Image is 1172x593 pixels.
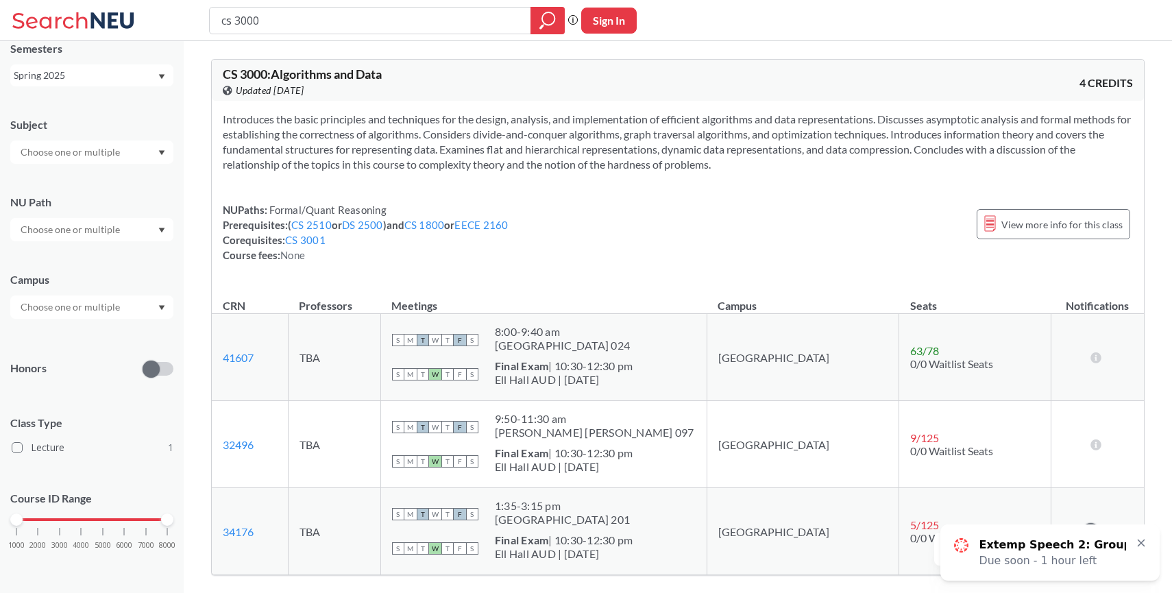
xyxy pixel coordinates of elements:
[10,272,173,287] div: Campus
[404,508,417,520] span: M
[454,421,466,433] span: F
[910,357,993,370] span: 0/0 Waitlist Seats
[10,117,173,132] div: Subject
[291,219,332,231] a: CS 2510
[1051,285,1144,314] th: Notifications
[495,426,694,439] div: [PERSON_NAME] [PERSON_NAME] 097
[288,314,380,401] td: TBA
[10,295,173,319] div: Dropdown arrow
[10,491,173,507] p: Course ID Range
[466,334,478,346] span: S
[495,533,633,547] div: | 10:30-12:30 pm
[441,334,454,346] span: T
[10,41,173,56] div: Semesters
[168,440,173,455] span: 1
[910,531,993,544] span: 0/0 Waitlist Seats
[223,525,254,538] a: 34176
[392,455,404,468] span: S
[223,351,254,364] a: 41607
[267,204,387,216] span: Formal/Quant Reasoning
[10,141,173,164] div: Dropdown arrow
[158,74,165,80] svg: Dropdown arrow
[12,439,173,457] label: Lecture
[495,359,633,373] div: | 10:30-12:30 pm
[288,488,380,575] td: TBA
[10,415,173,431] span: Class Type
[429,368,441,380] span: W
[158,305,165,311] svg: Dropdown arrow
[495,446,633,460] div: | 10:30-12:30 pm
[404,334,417,346] span: M
[159,542,175,549] span: 8000
[466,368,478,380] span: S
[454,508,466,520] span: F
[138,542,154,549] span: 7000
[495,359,549,372] b: Final Exam
[429,455,441,468] span: W
[392,421,404,433] span: S
[285,234,326,246] a: CS 3001
[495,373,633,387] div: Ell Hall AUD | [DATE]
[495,412,694,426] div: 9:50 - 11:30 am
[404,368,417,380] span: M
[495,513,630,527] div: [GEOGRAPHIC_DATA] 201
[454,334,466,346] span: F
[454,455,466,468] span: F
[10,218,173,241] div: Dropdown arrow
[441,421,454,433] span: T
[441,508,454,520] span: T
[29,542,46,549] span: 2000
[454,542,466,555] span: F
[404,421,417,433] span: M
[10,195,173,210] div: NU Path
[8,542,25,549] span: 1000
[158,228,165,233] svg: Dropdown arrow
[73,542,89,549] span: 4000
[288,285,380,314] th: Professors
[404,455,417,468] span: M
[495,339,630,352] div: [GEOGRAPHIC_DATA] 024
[910,444,993,457] span: 0/0 Waitlist Seats
[51,542,68,549] span: 3000
[223,202,509,263] div: NUPaths: Prerequisites: ( or ) and or Corequisites: Course fees:
[454,219,508,231] a: EECE 2160
[1001,216,1123,233] span: View more info for this class
[14,68,157,83] div: Spring 2025
[466,508,478,520] span: S
[417,421,429,433] span: T
[495,499,630,513] div: 1:35 - 3:15 pm
[441,455,454,468] span: T
[441,368,454,380] span: T
[707,285,899,314] th: Campus
[899,285,1051,314] th: Seats
[392,368,404,380] span: S
[495,325,630,339] div: 8:00 - 9:40 am
[280,249,305,261] span: None
[466,455,478,468] span: S
[404,542,417,555] span: M
[429,421,441,433] span: W
[495,547,633,561] div: Ell Hall AUD | [DATE]
[910,518,939,531] span: 5 / 125
[404,219,445,231] a: CS 1800
[392,508,404,520] span: S
[466,421,478,433] span: S
[429,334,441,346] span: W
[223,298,245,313] div: CRN
[342,219,383,231] a: DS 2500
[417,368,429,380] span: T
[10,64,173,86] div: Spring 2025Dropdown arrow
[95,542,111,549] span: 5000
[223,66,382,82] span: CS 3000 : Algorithms and Data
[288,401,380,488] td: TBA
[158,150,165,156] svg: Dropdown arrow
[392,334,404,346] span: S
[495,446,549,459] b: Final Exam
[495,533,549,546] b: Final Exam
[392,542,404,555] span: S
[223,438,254,451] a: 32496
[707,401,899,488] td: [GEOGRAPHIC_DATA]
[707,314,899,401] td: [GEOGRAPHIC_DATA]
[910,344,939,357] span: 63 / 78
[116,542,132,549] span: 6000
